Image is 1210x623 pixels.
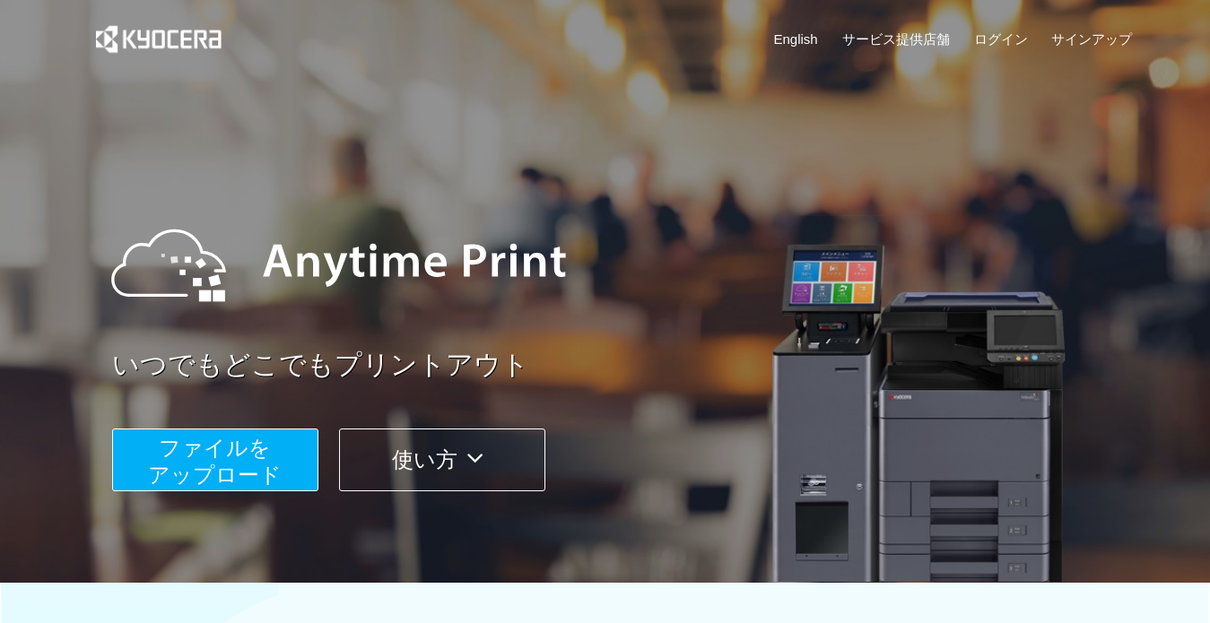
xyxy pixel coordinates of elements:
[774,30,818,48] a: English
[842,30,950,48] a: サービス提供店舗
[148,436,282,487] span: ファイルを ​​アップロード
[339,428,545,491] button: 使い方
[112,428,318,491] button: ファイルを​​アップロード
[974,30,1028,48] a: ログイン
[112,346,1144,385] a: いつでもどこでもプリントアウト
[1051,30,1132,48] a: サインアップ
